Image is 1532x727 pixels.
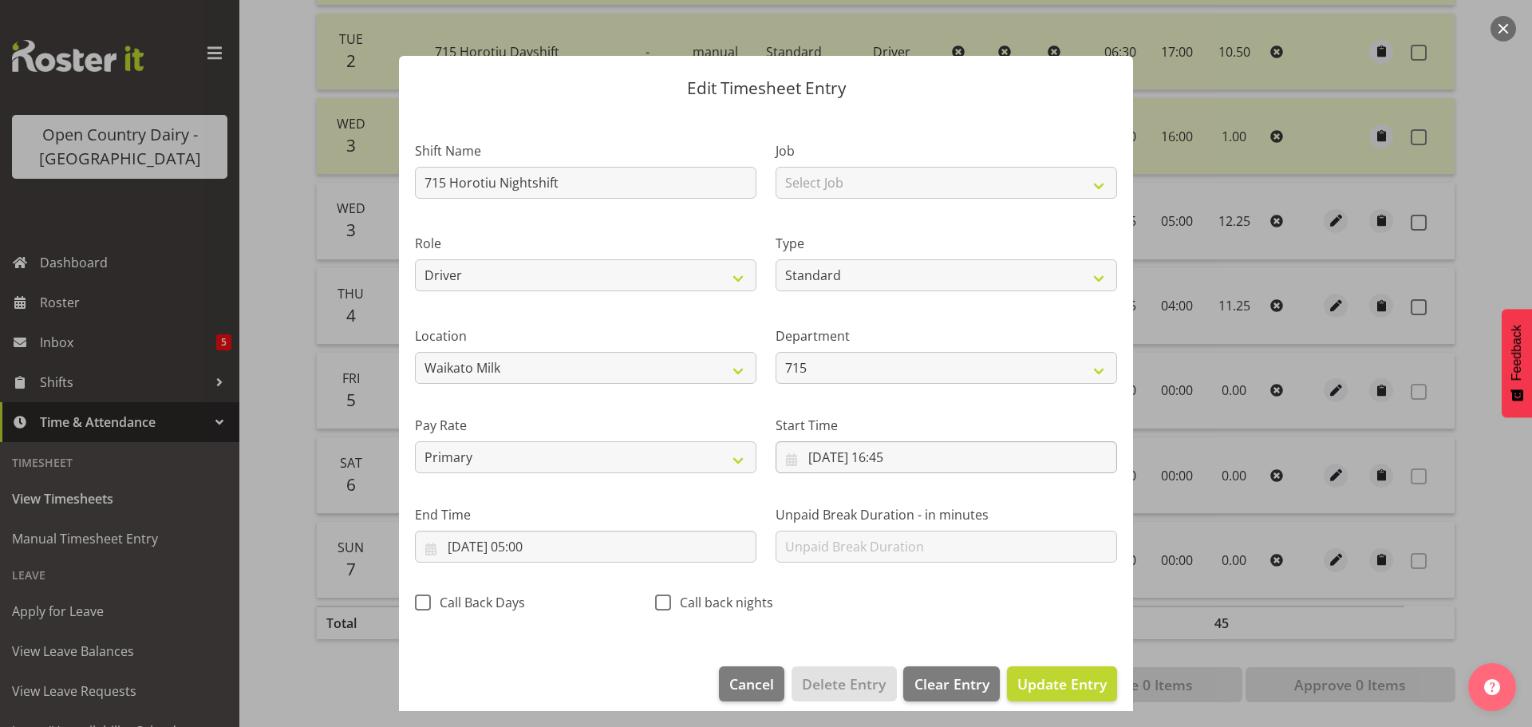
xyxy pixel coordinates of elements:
label: Job [776,141,1117,160]
button: Feedback - Show survey [1502,309,1532,417]
span: Feedback [1510,325,1524,381]
button: Delete Entry [792,666,896,701]
label: Type [776,234,1117,253]
label: Unpaid Break Duration - in minutes [776,505,1117,524]
input: Unpaid Break Duration [776,531,1117,563]
input: Shift Name [415,167,756,199]
button: Clear Entry [903,666,999,701]
label: Shift Name [415,141,756,160]
span: Clear Entry [914,674,989,694]
label: Role [415,234,756,253]
button: Cancel [719,666,784,701]
span: Cancel [729,674,774,694]
label: End Time [415,505,756,524]
span: Update Entry [1017,674,1107,693]
label: Start Time [776,416,1117,435]
label: Location [415,326,756,346]
label: Department [776,326,1117,346]
span: Call Back Days [431,595,525,610]
span: Call back nights [671,595,773,610]
button: Update Entry [1007,666,1117,701]
input: Click to select... [776,441,1117,473]
input: Click to select... [415,531,756,563]
img: help-xxl-2.png [1484,679,1500,695]
label: Pay Rate [415,416,756,435]
p: Edit Timesheet Entry [415,80,1117,97]
span: Delete Entry [802,674,886,694]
